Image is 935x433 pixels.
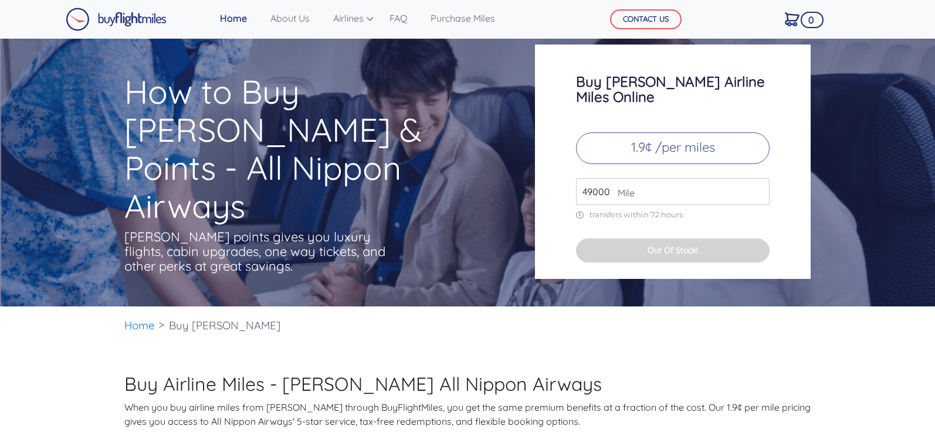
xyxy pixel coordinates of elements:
[266,6,314,30] a: About Us
[124,73,489,225] h1: How to Buy [PERSON_NAME] & Points - All Nippon Airways
[66,8,167,31] img: Buy Flight Miles Logo
[612,186,635,200] span: Mile
[610,9,682,29] button: CONTACT US
[163,306,286,345] li: Buy [PERSON_NAME]
[426,6,500,30] a: Purchase Miles
[124,373,811,395] h2: Buy Airline Miles - [PERSON_NAME] All Nippon Airways
[124,400,811,428] p: When you buy airline miles from [PERSON_NAME] through BuyFlightMiles, you get the same premium be...
[801,12,824,28] span: 0
[124,318,155,332] a: Home
[66,5,167,34] a: Buy Flight Miles Logo
[576,74,770,104] h3: Buy [PERSON_NAME] Airline Miles Online
[215,6,252,30] a: Home
[785,12,800,26] img: Cart
[576,238,770,262] button: Out Of Stock!
[576,132,770,164] p: 1.9¢ /per miles
[124,230,388,274] p: [PERSON_NAME] points gives you luxury flights, cabin upgrades, one way tickets, and other perks a...
[385,6,412,30] a: FAQ
[780,6,804,31] a: 0
[328,6,371,30] a: Airlines
[576,210,770,220] p: transfers within 72 hours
